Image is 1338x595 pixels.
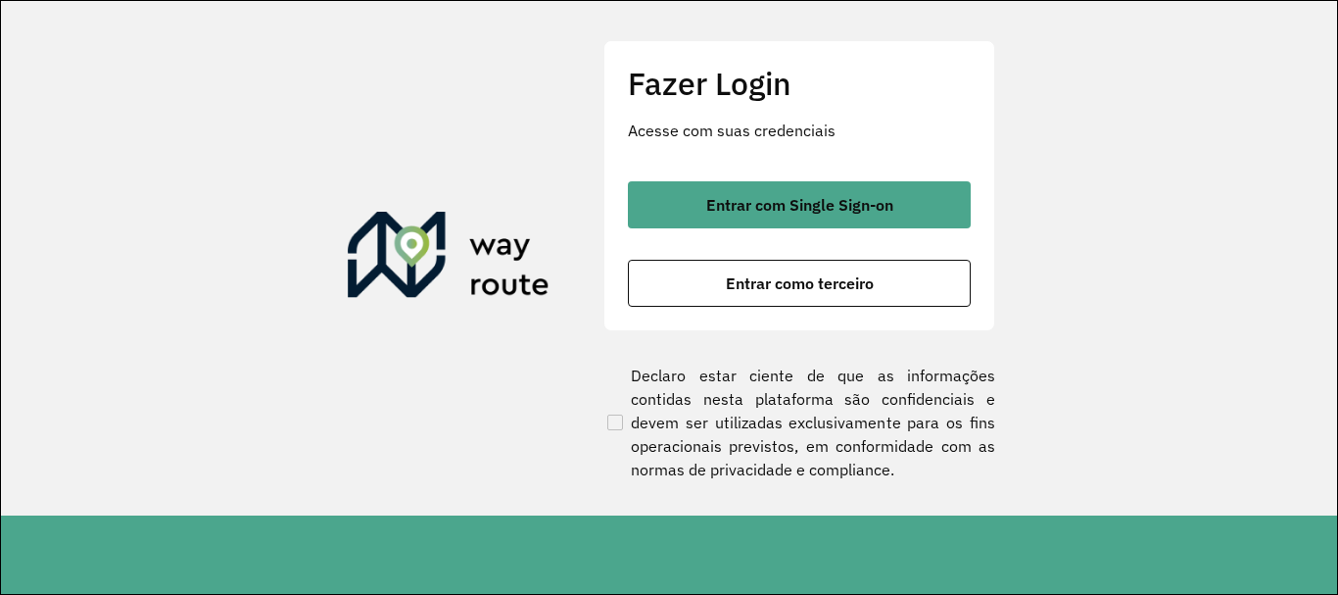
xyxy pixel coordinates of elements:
img: Roteirizador AmbevTech [348,212,550,306]
h2: Fazer Login [628,65,971,102]
span: Entrar como terceiro [726,275,874,291]
button: button [628,260,971,307]
label: Declaro estar ciente de que as informações contidas nesta plataforma são confidenciais e devem se... [603,364,995,481]
button: button [628,181,971,228]
span: Entrar com Single Sign-on [706,197,893,213]
p: Acesse com suas credenciais [628,119,971,142]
